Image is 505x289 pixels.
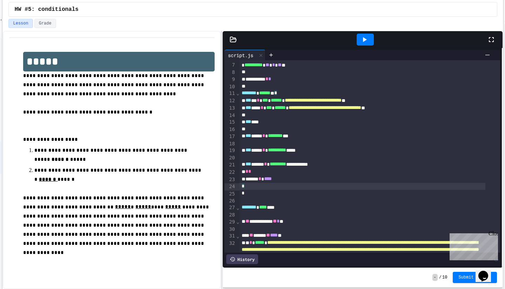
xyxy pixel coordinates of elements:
[3,3,48,44] div: Chat with us now!Close
[224,133,236,140] div: 17
[224,90,236,97] div: 11
[224,147,236,154] div: 19
[224,69,236,76] div: 8
[224,51,257,59] div: script.js
[476,261,498,282] iframe: chat widget
[224,226,236,233] div: 30
[224,126,236,133] div: 16
[224,183,236,191] div: 24
[236,90,240,96] span: Fold line
[432,274,438,281] span: -
[224,83,236,90] div: 10
[224,219,236,226] div: 29
[224,176,236,184] div: 23
[453,272,497,283] button: Submit Answer
[442,275,447,280] span: 10
[458,275,491,280] span: Submit Answer
[224,62,236,69] div: 7
[14,5,78,14] span: HW #5: conditionals
[224,112,236,119] div: 14
[224,105,236,112] div: 13
[224,76,236,83] div: 9
[224,233,236,240] div: 31
[224,169,236,176] div: 22
[224,154,236,161] div: 20
[236,233,240,239] span: Fold line
[34,19,56,28] button: Grade
[236,219,240,225] span: Fold line
[439,275,442,280] span: /
[224,212,236,219] div: 28
[8,19,33,28] button: Lesson
[224,161,236,169] div: 21
[224,140,236,147] div: 18
[224,198,236,205] div: 26
[224,119,236,126] div: 15
[447,230,498,260] iframe: chat widget
[224,50,265,60] div: script.js
[226,254,258,264] div: History
[224,97,236,105] div: 12
[236,205,240,211] span: Fold line
[224,191,236,198] div: 25
[224,240,236,276] div: 32
[224,204,236,212] div: 27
